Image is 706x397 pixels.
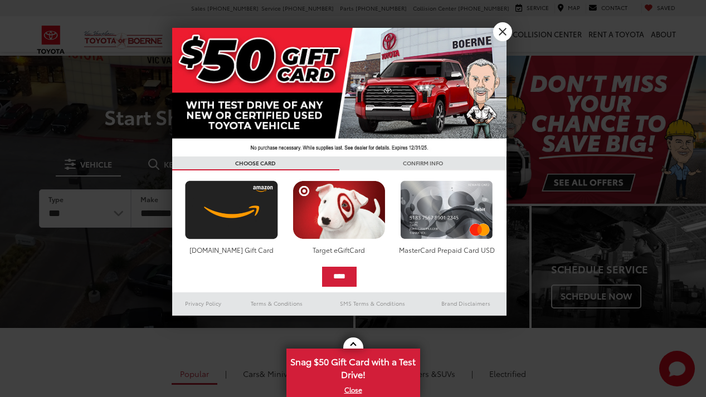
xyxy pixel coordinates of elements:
[425,297,507,310] a: Brand Disclaimers
[290,245,388,254] div: Target eGiftCard
[172,28,507,156] img: 42635_top_851395.jpg
[397,245,496,254] div: MasterCard Prepaid Card USD
[172,156,339,170] h3: CHOOSE CARD
[397,180,496,239] img: mastercard.png
[320,297,425,310] a: SMS Terms & Conditions
[288,350,419,384] span: Snag $50 Gift Card with a Test Drive!
[182,180,281,239] img: amazoncard.png
[234,297,319,310] a: Terms & Conditions
[339,156,507,170] h3: CONFIRM INFO
[172,297,235,310] a: Privacy Policy
[290,180,388,239] img: targetcard.png
[182,245,281,254] div: [DOMAIN_NAME] Gift Card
